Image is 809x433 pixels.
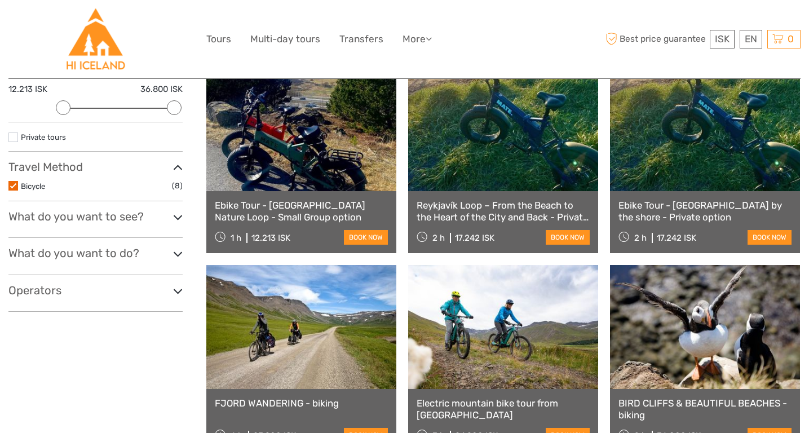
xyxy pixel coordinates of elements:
h3: Travel Method [8,160,183,174]
label: 12.213 ISK [8,83,47,95]
img: Hostelling International [65,8,126,70]
label: 36.800 ISK [140,83,183,95]
a: Tours [206,31,231,47]
a: More [403,31,432,47]
span: 2 h [634,233,647,243]
h3: Operators [8,284,183,297]
a: Private tours [21,132,66,142]
span: 2 h [432,233,445,243]
h3: What do you want to see? [8,210,183,223]
div: 17.242 ISK [455,233,494,243]
span: (8) [172,179,183,192]
span: ISK [715,33,730,45]
button: Open LiveChat chat widget [130,17,143,31]
span: 1 h [231,233,241,243]
div: 17.242 ISK [657,233,696,243]
a: Ebike Tour - [GEOGRAPHIC_DATA] Nature Loop - Small Group option [215,200,388,223]
span: Best price guarantee [603,30,707,48]
h3: What do you want to do? [8,246,183,260]
p: We're away right now. Please check back later! [16,20,127,29]
a: book now [748,230,792,245]
div: 12.213 ISK [251,233,290,243]
a: Reykjavík Loop – From the Beach to the Heart of the City and Back - Private Option [417,200,590,223]
a: Ebike Tour - [GEOGRAPHIC_DATA] by the shore - Private option [618,200,792,223]
a: book now [546,230,590,245]
a: Multi-day tours [250,31,320,47]
a: Transfers [339,31,383,47]
a: FJORD WANDERING - biking [215,397,388,409]
span: 0 [786,33,795,45]
a: Electric mountain bike tour from [GEOGRAPHIC_DATA] [417,397,590,421]
a: book now [344,230,388,245]
div: EN [740,30,762,48]
a: Bicycle [21,182,46,191]
a: BIRD CLIFFS & BEAUTIFUL BEACHES - biking [618,397,792,421]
